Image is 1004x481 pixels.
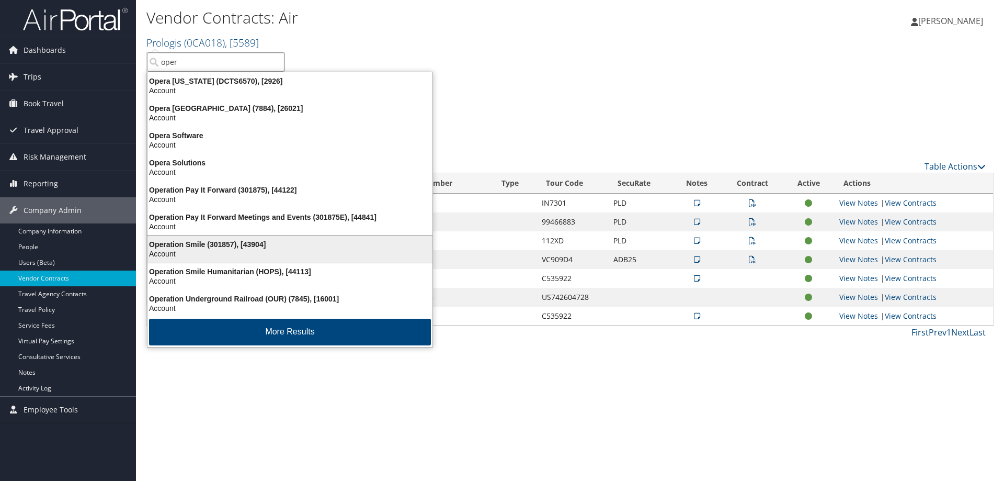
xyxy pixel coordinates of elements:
span: Company Admin [24,197,82,223]
td: PLD [381,231,492,250]
span: [PERSON_NAME] [918,15,983,27]
h1: Vendor Contracts: Air [146,7,711,29]
td: PLD [608,212,672,231]
input: Search Accounts [147,52,284,72]
a: 1 [946,327,951,338]
a: View Notes [839,198,878,208]
div: Operation Underground Railroad (OUR) (7845), [16001] [141,294,439,304]
a: View Notes [839,311,878,321]
a: View Notes [839,217,878,227]
a: Next [951,327,969,338]
td: | [834,250,993,269]
div: Opera Software [141,131,439,140]
a: View Notes [839,273,878,283]
span: Dashboards [24,37,66,63]
div: Operation Pay It Forward (301875), [44122] [141,185,439,195]
a: View Notes [839,292,878,302]
td: C535922 [381,307,492,326]
div: Opera [GEOGRAPHIC_DATA] (7884), [26021] [141,104,439,113]
div: Account [141,86,439,95]
td: ADB25 [608,250,672,269]
a: Prologis [146,36,259,50]
span: , [ 5589 ] [225,36,259,50]
span: ( 0CA018 ) [184,36,225,50]
td: US742604728 [537,288,608,307]
td: IN7301 [537,194,608,212]
a: View Contracts [885,198,937,208]
span: Reporting [24,171,58,197]
th: Active: activate to sort column ascending [783,173,834,194]
td: C535922 [537,269,608,288]
td: PLD [608,231,672,250]
td: VC909D4 [537,250,608,269]
th: Type: activate to sort column ascending [492,173,537,194]
td: | [834,212,993,231]
a: [PERSON_NAME] [911,5,994,37]
th: Account Number: activate to sort column ascending [381,173,492,194]
div: Account [141,140,439,150]
td: C535922 [381,269,492,288]
a: Prev [929,327,946,338]
div: Operation Smile (301857), [43904] [141,240,439,249]
a: Last [969,327,986,338]
span: Book Travel [24,91,64,117]
div: Account [141,304,439,313]
span: Trips [24,64,41,90]
div: There are contracts. [146,115,994,143]
td: | [834,194,993,212]
td: | [834,288,993,307]
a: First [911,327,929,338]
td: 99466883 [381,212,492,231]
a: Table Actions [925,161,986,172]
button: More Results [149,319,431,345]
th: SecuRate: activate to sort column ascending [608,173,672,194]
td: PLD [608,194,672,212]
a: View Contracts [885,254,937,264]
div: Opera [US_STATE] (DCTS6570), [2926] [141,76,439,86]
a: View Contracts [885,292,937,302]
a: View Notes [839,254,878,264]
td: 99466883 [537,212,608,231]
a: View Contracts [885,311,937,321]
th: Actions [834,173,993,194]
div: Operation Smile Humanitarian (HOPS), [44113] [141,267,439,276]
td: 112XD [537,231,608,250]
th: Notes: activate to sort column ascending [672,173,722,194]
a: View Contracts [885,217,937,227]
th: Contract: activate to sort column ascending [722,173,783,194]
span: Travel Approval [24,117,78,143]
div: Account [141,276,439,286]
div: Account [141,249,439,259]
div: Account [141,113,439,122]
td: US742604728 [381,288,492,307]
div: Opera Solutions [141,158,439,167]
img: airportal-logo.png [23,7,128,31]
td: C535922 [537,307,608,326]
span: Employee Tools [24,397,78,423]
th: Tour Code: activate to sort column ascending [537,173,608,194]
a: View Notes [839,236,878,245]
div: Account [141,167,439,177]
td: | [834,269,993,288]
a: View Contracts [885,236,937,245]
div: Account [141,222,439,231]
a: View Contracts [885,273,937,283]
div: Account [141,195,439,204]
span: Risk Management [24,144,86,170]
div: Operation Pay It Forward Meetings and Events (301875E), [44841] [141,212,439,222]
td: | [834,307,993,326]
td: | [834,231,993,250]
